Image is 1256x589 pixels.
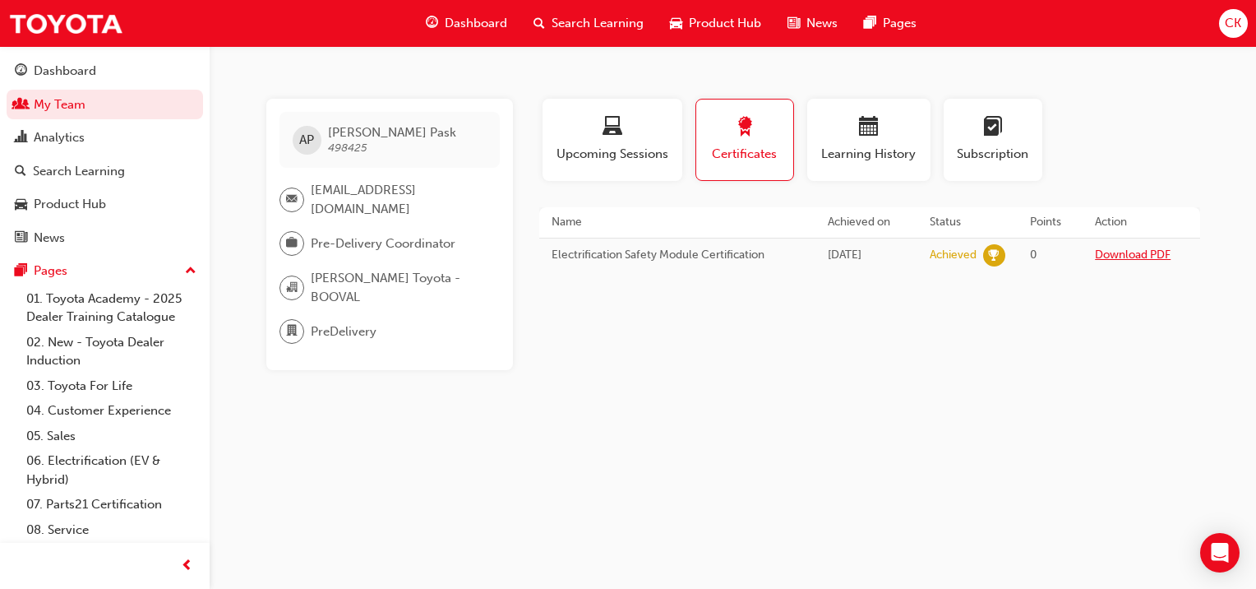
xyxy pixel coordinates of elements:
a: My Team [7,90,203,120]
span: email-icon [286,189,298,211]
img: Trak [8,5,123,42]
span: Pre-Delivery Coordinator [311,234,455,253]
button: Certificates [695,99,794,181]
a: Analytics [7,123,203,153]
span: Pages [883,14,917,33]
a: pages-iconPages [851,7,930,40]
span: department-icon [286,321,298,342]
span: organisation-icon [286,277,298,299]
div: Product Hub [34,195,106,214]
span: learningRecordVerb_ACHIEVE-icon [983,244,1005,267]
span: search-icon [533,13,545,34]
div: Achieved [930,248,977,263]
button: DashboardMy TeamAnalyticsSearch LearningProduct HubNews [7,53,203,256]
th: Action [1083,207,1199,238]
span: chart-icon [15,131,27,146]
span: laptop-icon [603,117,622,139]
span: Certificates [709,145,781,164]
span: [EMAIL_ADDRESS][DOMAIN_NAME] [311,181,487,218]
button: Upcoming Sessions [543,99,682,181]
span: Upcoming Sessions [555,145,670,164]
a: car-iconProduct Hub [657,7,774,40]
span: pages-icon [864,13,876,34]
div: Pages [34,262,67,281]
a: Dashboard [7,56,203,86]
a: 04. Customer Experience [20,398,203,424]
a: Search Learning [7,156,203,187]
span: [PERSON_NAME] Toyota - BOOVAL [311,269,487,306]
span: guage-icon [15,64,27,79]
span: pages-icon [15,264,27,279]
button: Subscription [944,99,1042,181]
button: Pages [7,256,203,286]
span: Learning History [820,145,918,164]
a: 05. Sales [20,424,203,449]
a: 02. New - Toyota Dealer Induction [20,330,203,373]
a: 08. Service [20,517,203,543]
span: 0 [1030,248,1037,262]
span: Dashboard [445,14,507,33]
div: Open Intercom Messenger [1200,533,1240,573]
span: people-icon [15,98,27,113]
span: car-icon [670,13,682,34]
td: Electrification Safety Module Certification [539,238,816,272]
a: Product Hub [7,189,203,220]
button: Learning History [807,99,930,181]
span: search-icon [15,165,26,179]
div: Dashboard [34,62,96,81]
a: 06. Electrification (EV & Hybrid) [20,448,203,492]
span: calendar-icon [859,117,879,139]
span: news-icon [15,231,27,246]
a: 09. Technical Training [20,542,203,568]
span: prev-icon [181,556,193,577]
th: Name [539,207,816,238]
span: briefcase-icon [286,233,298,254]
th: Achieved on [815,207,917,238]
span: Search Learning [552,14,644,33]
div: Analytics [34,128,85,147]
div: Search Learning [33,162,125,181]
span: PreDelivery [311,322,376,341]
th: Points [1018,207,1083,238]
span: guage-icon [426,13,438,34]
button: CK [1219,9,1248,38]
a: news-iconNews [774,7,851,40]
div: News [34,229,65,248]
span: Subscription [956,145,1030,164]
a: search-iconSearch Learning [520,7,657,40]
span: AP [299,131,314,150]
span: up-icon [185,261,196,282]
a: guage-iconDashboard [413,7,520,40]
span: Tue Aug 19 2025 12:13:31 GMT+1000 (Australian Eastern Standard Time) [828,248,861,262]
a: Download PDF [1095,248,1171,262]
span: 498425 [328,141,367,155]
span: CK [1225,14,1241,33]
span: learningplan-icon [983,117,1003,139]
span: [PERSON_NAME] Pask [328,125,456,140]
th: Status [917,207,1018,238]
a: 01. Toyota Academy - 2025 Dealer Training Catalogue [20,286,203,330]
span: news-icon [787,13,800,34]
span: News [806,14,838,33]
span: car-icon [15,197,27,212]
a: News [7,223,203,253]
a: 03. Toyota For Life [20,373,203,399]
span: Product Hub [689,14,761,33]
a: 07. Parts21 Certification [20,492,203,517]
span: award-icon [735,117,755,139]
